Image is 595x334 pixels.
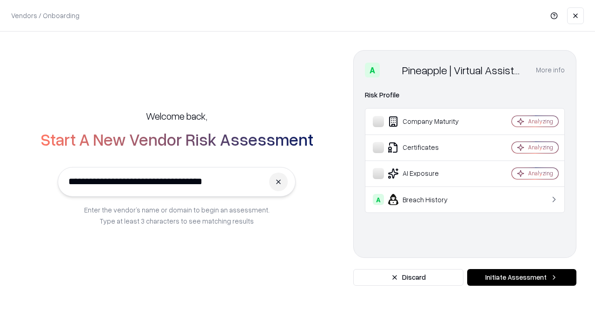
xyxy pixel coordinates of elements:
[373,194,484,205] div: Breach History
[365,63,380,77] div: A
[11,11,79,20] p: Vendors / Onboarding
[373,168,484,179] div: AI Exposure
[467,269,576,286] button: Initiate Assessment
[353,269,463,286] button: Discard
[146,109,207,122] h5: Welcome back,
[536,62,565,78] button: More info
[365,90,565,101] div: Risk Profile
[40,130,313,148] h2: Start A New Vendor Risk Assessment
[528,169,553,177] div: Analyzing
[373,116,484,127] div: Company Maturity
[373,194,384,205] div: A
[528,117,553,125] div: Analyzing
[373,142,484,153] div: Certificates
[402,63,525,77] div: Pineapple | Virtual Assistant Agency
[84,204,270,226] p: Enter the vendor’s name or domain to begin an assessment. Type at least 3 characters to see match...
[528,143,553,151] div: Analyzing
[383,63,398,77] img: Pineapple | Virtual Assistant Agency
